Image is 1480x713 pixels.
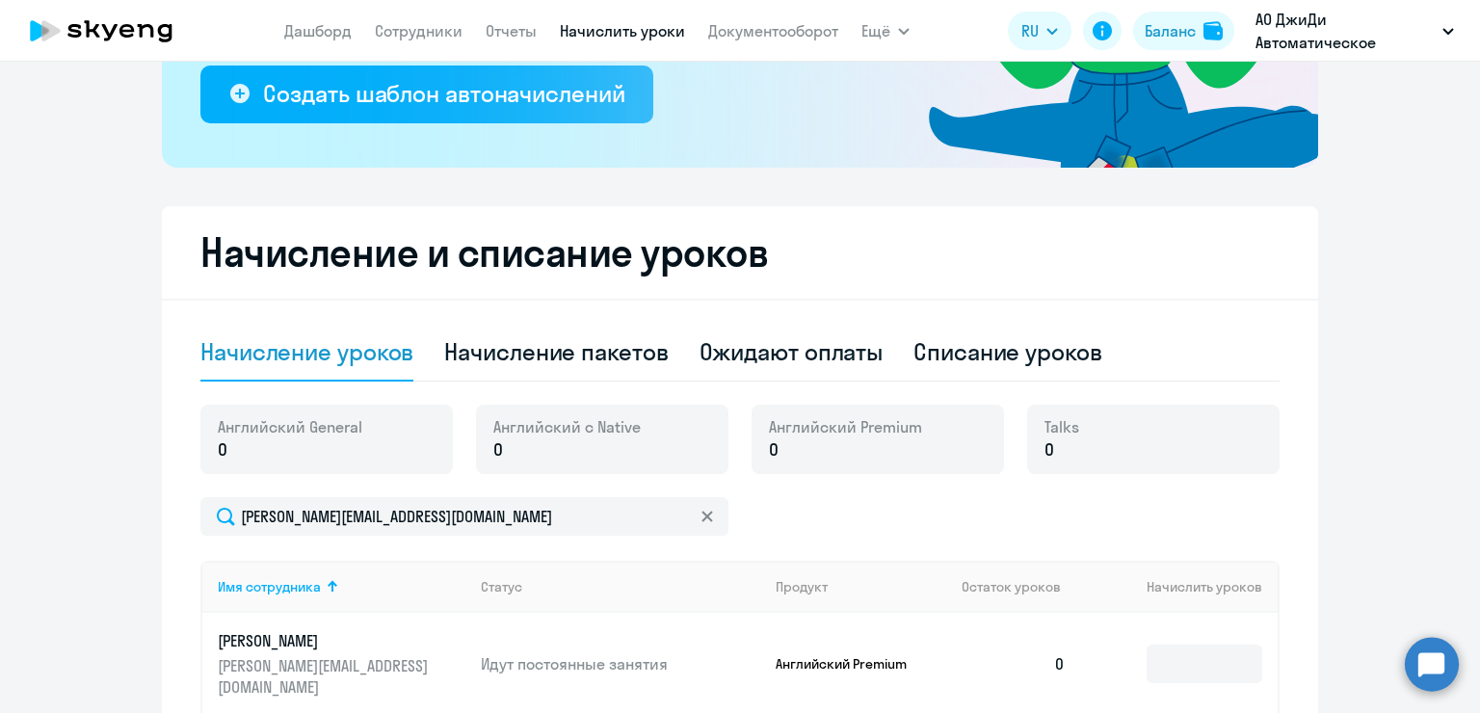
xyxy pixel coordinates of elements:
span: 0 [493,437,503,462]
span: Английский с Native [493,416,641,437]
div: Начисление уроков [200,336,413,367]
div: Создать шаблон автоначислений [263,78,624,109]
div: Статус [481,578,760,595]
a: Документооборот [708,21,838,40]
h2: Начисление и списание уроков [200,229,1280,276]
span: Английский Premium [769,416,922,437]
p: [PERSON_NAME][EMAIL_ADDRESS][DOMAIN_NAME] [218,655,434,698]
div: Начисление пакетов [444,336,668,367]
p: Идут постоянные занятия [481,653,760,674]
button: Ещё [861,12,910,50]
div: Продукт [776,578,828,595]
div: Баланс [1145,19,1196,42]
span: Остаток уроков [962,578,1061,595]
div: Списание уроков [913,336,1102,367]
a: Начислить уроки [560,21,685,40]
div: Статус [481,578,522,595]
th: Начислить уроков [1081,561,1278,613]
img: balance [1203,21,1223,40]
div: Продукт [776,578,947,595]
p: АО ДжиДи Автоматическое упаковочное оборудование, [PERSON_NAME] АВТОМАТИЧЕСКОЕ УПАКОВОЧНОЕ ОБОРУД... [1255,8,1435,54]
div: Имя сотрудника [218,578,321,595]
span: 0 [769,437,779,462]
input: Поиск по имени, email, продукту или статусу [200,497,728,536]
div: Имя сотрудника [218,578,465,595]
button: Балансbalance [1133,12,1234,50]
button: RU [1008,12,1071,50]
span: Talks [1044,416,1079,437]
p: [PERSON_NAME] [218,630,434,651]
a: [PERSON_NAME][PERSON_NAME][EMAIL_ADDRESS][DOMAIN_NAME] [218,630,465,698]
span: 0 [218,437,227,462]
a: Отчеты [486,21,537,40]
a: Сотрудники [375,21,462,40]
span: Ещё [861,19,890,42]
span: RU [1021,19,1039,42]
p: Английский Premium [776,655,920,673]
span: 0 [1044,437,1054,462]
div: Остаток уроков [962,578,1081,595]
button: Создать шаблон автоначислений [200,66,653,123]
a: Дашборд [284,21,352,40]
span: Английский General [218,416,362,437]
div: Ожидают оплаты [700,336,884,367]
button: АО ДжиДи Автоматическое упаковочное оборудование, [PERSON_NAME] АВТОМАТИЧЕСКОЕ УПАКОВОЧНОЕ ОБОРУД... [1246,8,1464,54]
